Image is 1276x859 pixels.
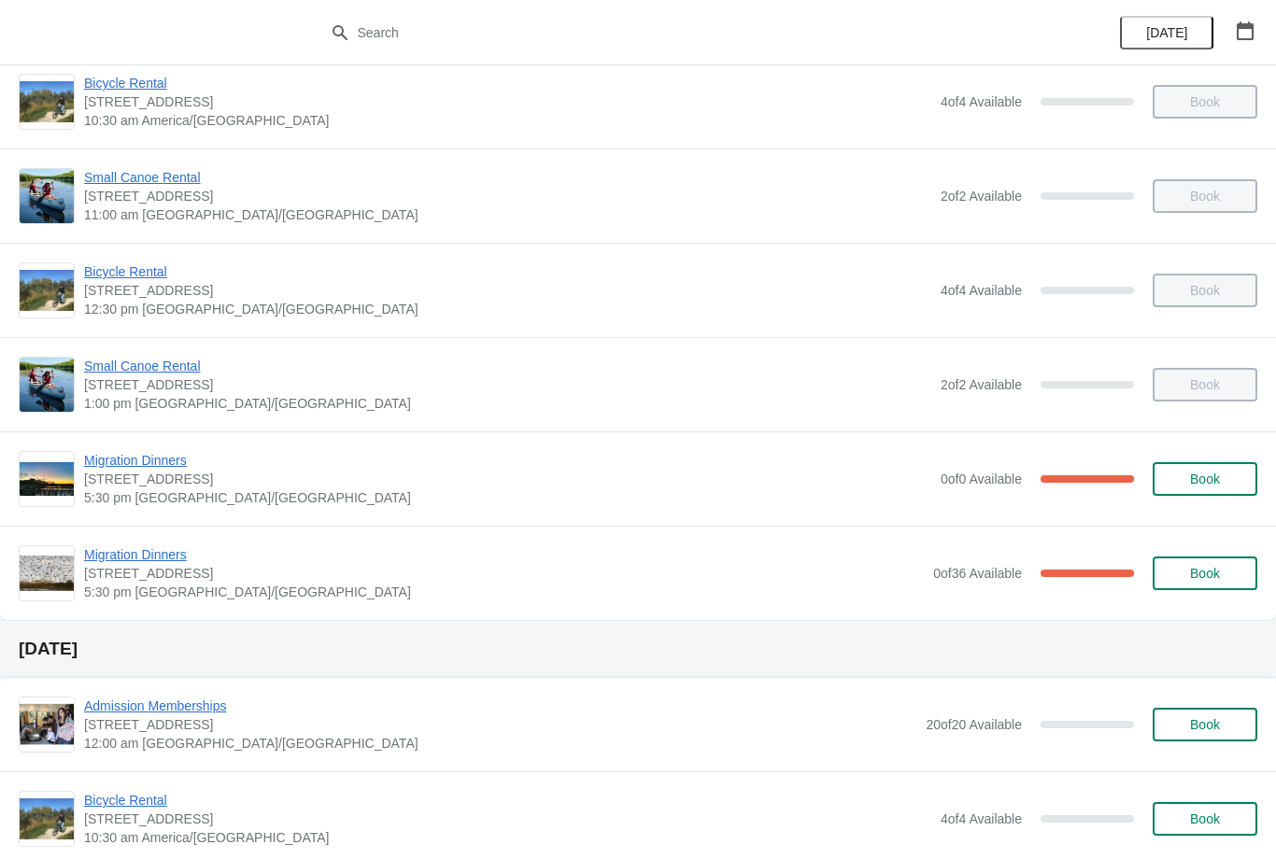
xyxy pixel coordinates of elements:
[84,187,931,205] span: [STREET_ADDRESS]
[1153,802,1257,836] button: Book
[84,488,931,507] span: 5:30 pm [GEOGRAPHIC_DATA]/[GEOGRAPHIC_DATA]
[20,358,74,412] img: Small Canoe Rental | 1 Snow Goose Bay, Stonewall, MB R0C 2Z0 | 1:00 pm America/Winnipeg
[84,715,916,734] span: [STREET_ADDRESS]
[933,566,1022,581] span: 0 of 36 Available
[84,583,924,601] span: 5:30 pm [GEOGRAPHIC_DATA]/[GEOGRAPHIC_DATA]
[84,828,931,847] span: 10:30 am America/[GEOGRAPHIC_DATA]
[20,462,74,496] img: Migration Dinners | 1 Snow Goose Bay, Stonewall, MB R0C 2Z0 | 5:30 pm America/Winnipeg
[19,640,1257,658] h2: [DATE]
[84,375,931,394] span: [STREET_ADDRESS]
[1153,462,1257,496] button: Book
[1153,708,1257,741] button: Book
[1120,16,1213,49] button: [DATE]
[84,168,931,187] span: Small Canoe Rental
[1190,717,1220,732] span: Book
[941,189,1022,204] span: 2 of 2 Available
[84,205,931,224] span: 11:00 am [GEOGRAPHIC_DATA]/[GEOGRAPHIC_DATA]
[941,377,1022,392] span: 2 of 2 Available
[84,357,931,375] span: Small Canoe Rental
[84,281,931,300] span: [STREET_ADDRESS]
[20,798,74,839] img: Bicycle Rental | 1 Snow Goose Bay, Stonewall, MB R0C 2Z0 | 10:30 am America/Winnipeg
[1190,472,1220,486] span: Book
[84,734,916,753] span: 12:00 am [GEOGRAPHIC_DATA]/[GEOGRAPHIC_DATA]
[1146,25,1187,40] span: [DATE]
[20,270,74,311] img: Bicycle Rental | 1 Snow Goose Bay, Stonewall, MB R0C 2Z0 | 12:30 pm America/Winnipeg
[84,470,931,488] span: [STREET_ADDRESS]
[84,111,931,130] span: 10:30 am America/[GEOGRAPHIC_DATA]
[20,556,74,592] img: Migration Dinners | 1 Snow Goose Bay, Stonewall, MB R0C 2Z0 | 5:30 pm America/Winnipeg
[84,791,931,810] span: Bicycle Rental
[84,810,931,828] span: [STREET_ADDRESS]
[84,545,924,564] span: Migration Dinners
[84,92,931,111] span: [STREET_ADDRESS]
[20,697,74,752] img: Admission Memberships | 1 Snow Goose Bay, Stonewall, MB R0C 2Z0 | 12:00 am America/Winnipeg
[941,472,1022,486] span: 0 of 0 Available
[941,811,1022,826] span: 4 of 4 Available
[84,262,931,281] span: Bicycle Rental
[941,283,1022,298] span: 4 of 4 Available
[84,300,931,318] span: 12:30 pm [GEOGRAPHIC_DATA]/[GEOGRAPHIC_DATA]
[84,564,924,583] span: [STREET_ADDRESS]
[20,169,74,223] img: Small Canoe Rental | 1 Snow Goose Bay, Stonewall, MB R0C 2Z0 | 11:00 am America/Winnipeg
[1153,556,1257,590] button: Book
[1190,566,1220,581] span: Book
[84,74,931,92] span: Bicycle Rental
[357,16,957,49] input: Search
[84,394,931,413] span: 1:00 pm [GEOGRAPHIC_DATA]/[GEOGRAPHIC_DATA]
[20,81,74,122] img: Bicycle Rental | 1 Snow Goose Bay, Stonewall, MB R0C 2Z0 | 10:30 am America/Winnipeg
[1190,811,1220,826] span: Book
[84,451,931,470] span: Migration Dinners
[941,94,1022,109] span: 4 of 4 Available
[84,697,916,715] span: Admission Memberships
[926,717,1022,732] span: 20 of 20 Available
